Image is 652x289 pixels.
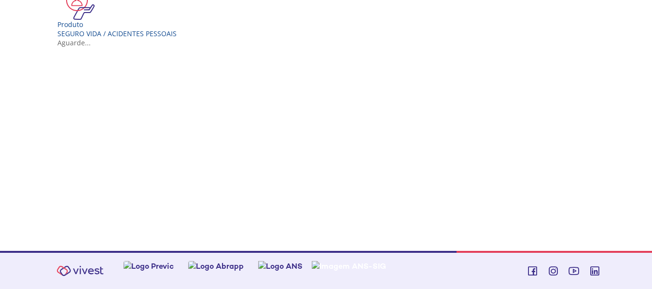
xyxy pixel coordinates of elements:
[57,29,177,38] div: Seguro Vida / Acidentes Pessoais
[57,38,602,47] div: Aguarde...
[57,57,602,233] section: <span lang="en" dir="ltr">IFrameProdutos</span>
[312,261,386,271] img: Imagem ANS-SIG
[258,261,303,271] img: Logo ANS
[124,261,174,271] img: Logo Previc
[57,57,602,231] iframe: Iframe
[51,260,109,282] img: Vivest
[57,20,177,29] div: Produto
[188,261,244,271] img: Logo Abrapp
